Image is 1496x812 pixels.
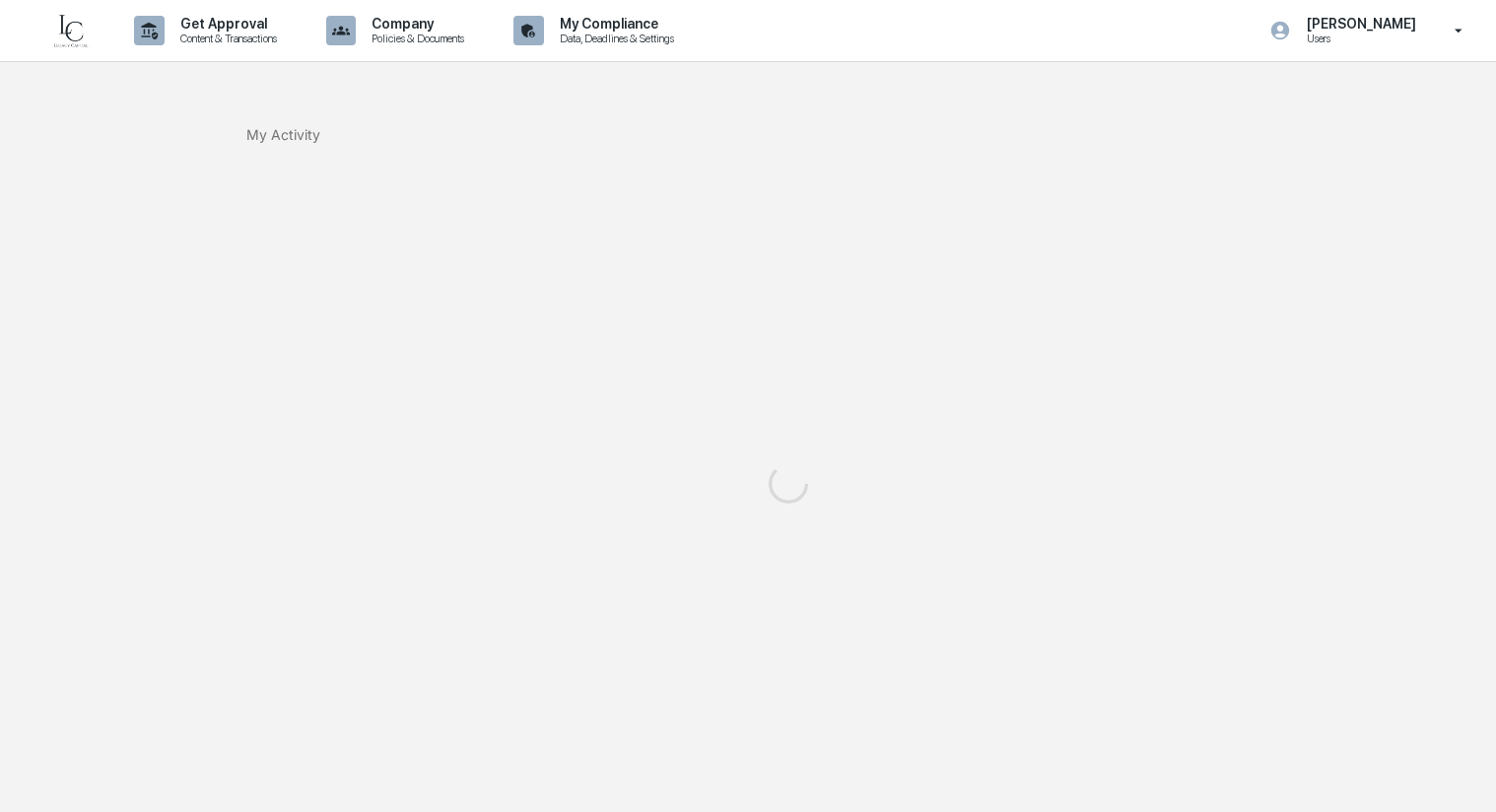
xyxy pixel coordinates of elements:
[165,16,287,32] p: Get Approval
[165,32,287,45] p: Content & Transactions
[47,11,95,50] img: logo
[544,16,684,32] p: My Compliance
[1291,32,1426,45] p: Users
[246,126,320,143] div: My Activity
[356,16,474,32] p: Company
[544,32,684,45] p: Data, Deadlines & Settings
[356,32,474,45] p: Policies & Documents
[1291,16,1426,32] p: [PERSON_NAME]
